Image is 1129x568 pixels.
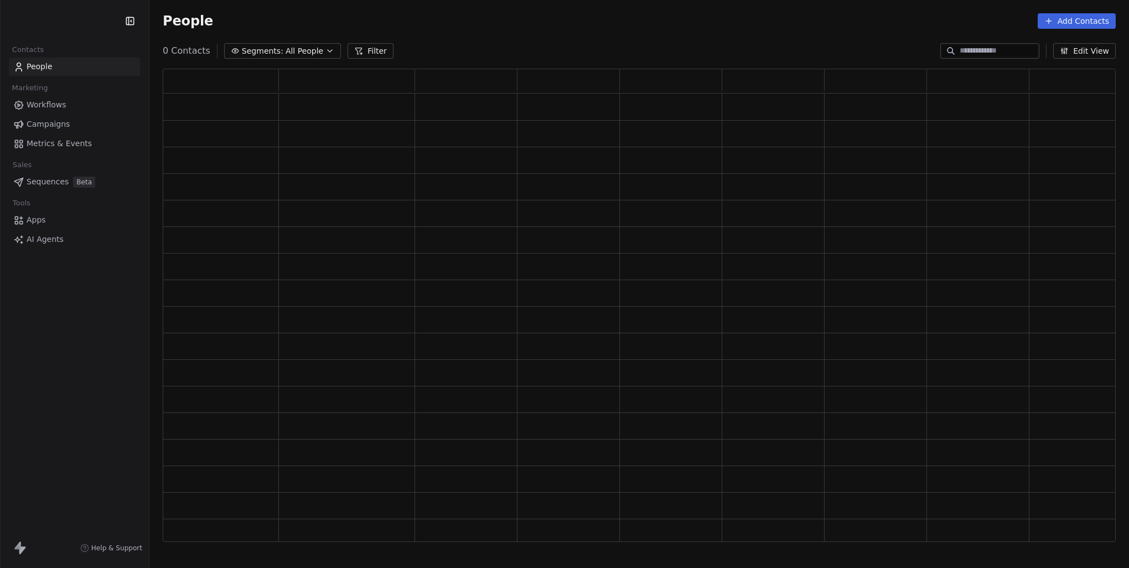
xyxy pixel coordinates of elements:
a: Workflows [9,96,140,114]
span: All People [286,45,323,57]
span: Sequences [27,176,69,188]
span: Marketing [7,80,53,96]
span: Apps [27,214,46,226]
span: People [163,13,213,29]
span: Metrics & Events [27,138,92,149]
button: Add Contacts [1038,13,1116,29]
a: Apps [9,211,140,229]
span: Workflows [27,99,66,111]
span: Segments: [242,45,283,57]
a: AI Agents [9,230,140,249]
span: People [27,61,53,73]
a: Metrics & Events [9,135,140,153]
span: 0 Contacts [163,44,210,58]
span: Contacts [7,42,49,58]
span: Sales [8,157,37,173]
span: AI Agents [27,234,64,245]
a: Help & Support [80,544,142,552]
button: Filter [348,43,393,59]
span: Campaigns [27,118,70,130]
a: Campaigns [9,115,140,133]
span: Help & Support [91,544,142,552]
a: People [9,58,140,76]
span: Beta [73,177,95,188]
button: Edit View [1053,43,1116,59]
a: SequencesBeta [9,173,140,191]
span: Tools [8,195,35,211]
